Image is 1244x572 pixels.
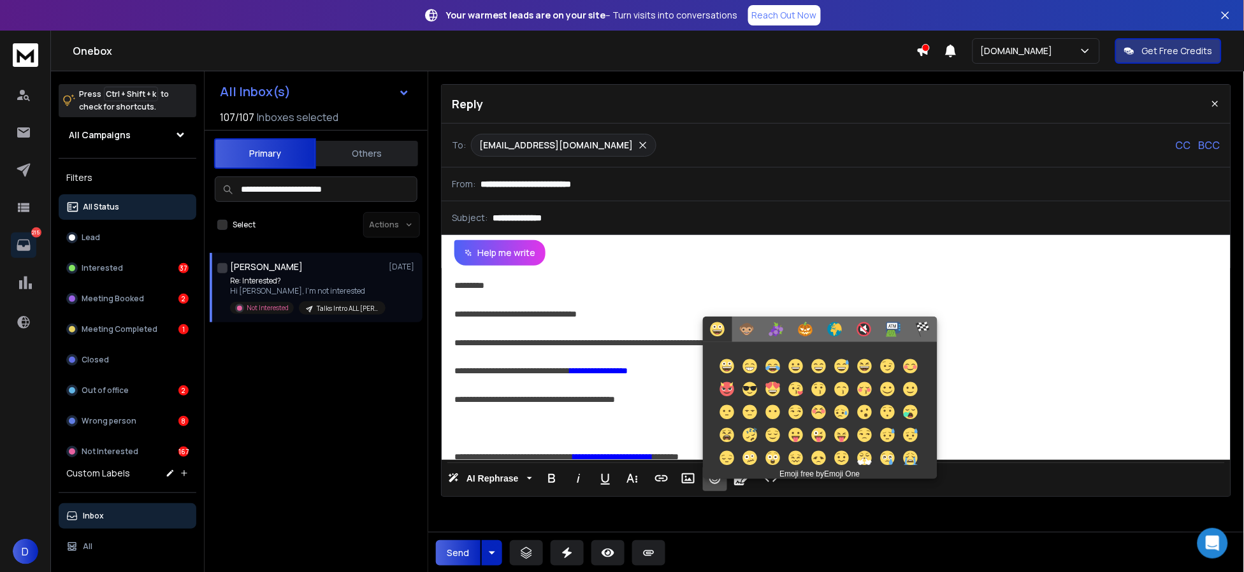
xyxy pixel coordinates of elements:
p: Emoji free by [703,469,937,478]
img: 1f600.svg [710,322,725,337]
button: All Status [59,194,196,220]
p: Not Interested [247,303,289,313]
p: Lead [82,232,100,243]
h1: All Campaigns [69,129,131,141]
a: 215 [11,232,36,258]
img: 1f603.svg [788,359,804,374]
img: 1f62f.svg [880,404,895,420]
img: 1f62d.svg [903,450,918,466]
img: 1f62e.svg [857,404,872,420]
div: 37 [178,263,189,273]
p: Re: Interested? [230,276,383,286]
p: Get Free Credits [1142,45,1213,57]
p: Out of office [82,385,129,396]
button: Inbox [59,503,196,529]
p: Subject: [452,211,488,224]
div: 167 [178,447,189,457]
img: logo [13,43,38,67]
img: 1f3c1.svg [915,322,930,337]
button: Bold (Ctrl+B) [540,466,564,491]
button: All Inbox(s) [210,79,420,104]
img: 1f611.svg [742,404,758,420]
img: 1f507.svg [857,322,872,337]
img: 1f61e.svg [811,450,827,466]
p: From: [452,178,475,190]
img: 1f30d.svg [827,322,843,337]
img: 1f60e.svg [742,382,758,397]
p: – Turn visits into conversations [447,9,738,22]
button: Out of office2 [59,378,196,403]
img: 1f60f.svg [788,404,804,420]
img: 1f61b.svg [788,427,804,443]
span: 107 / 107 [220,110,254,125]
h3: Inboxes selected [257,110,338,125]
img: 1f617.svg [811,382,827,397]
button: Interested37 [59,255,196,281]
p: 215 [31,227,41,238]
img: 1f601.svg [742,359,758,374]
img: 1f614.svg [720,450,735,466]
p: Meeting Booked [82,294,144,304]
img: 1f608.svg [720,382,735,397]
a: Reach Out Now [748,5,821,25]
p: Talks Intro ALL [PERSON_NAME]@ #20250701 [317,304,378,313]
img: 263a.svg [880,382,895,397]
p: Not Interested [82,447,138,457]
img: 1f634.svg [742,427,758,443]
img: 1f602.svg [765,359,781,374]
button: Not Interested167 [59,439,196,464]
img: 1f383.svg [798,322,813,337]
p: Reach Out Now [752,9,817,22]
p: BCC [1199,138,1220,153]
div: 1 [178,324,189,334]
p: Wrong person [82,416,136,426]
button: Send [436,540,481,566]
h3: Custom Labels [66,467,130,480]
div: Open Intercom Messenger [1197,528,1228,559]
button: All [59,534,196,559]
p: CC [1176,138,1191,153]
img: 1f605.svg [834,359,850,374]
img: 1f612.svg [857,427,872,443]
p: Interested [82,263,123,273]
button: Help me write [454,240,546,266]
img: 1f435.svg [739,322,755,337]
img: 1f610.svg [720,404,735,420]
button: D [13,539,38,564]
img: 1f636.svg [765,404,781,420]
button: Closed [59,347,196,373]
img: 1f604.svg [811,359,827,374]
img: 1f62a.svg [903,404,918,420]
img: 1f600.svg [720,359,735,374]
a: Open Emoji One website. [825,469,860,478]
img: 1f61c.svg [811,427,827,443]
img: 1f60c.svg [765,427,781,443]
button: AI Rephrase [445,466,535,491]
h1: All Inbox(s) [220,85,291,98]
button: Primary [214,138,316,169]
p: Press to check for shortcuts. [79,88,169,113]
img: 1f606.svg [857,359,872,374]
strong: Your warmest leads are on your site [447,9,606,21]
button: Meeting Booked2 [59,286,196,311]
img: 1f613.svg [880,427,895,443]
img: 1f613.svg [903,427,918,443]
p: [DATE] [389,262,417,272]
div: 2 [178,385,189,396]
p: To: [452,139,466,152]
p: Meeting Completed [82,324,157,334]
div: 8 [178,416,189,426]
button: Meeting Completed1 [59,317,196,342]
img: 1f616.svg [788,450,804,466]
img: 1f618.svg [788,382,804,397]
img: 1f3e7.svg [886,322,901,337]
img: 1f61d.svg [834,427,850,443]
p: All [83,541,92,552]
p: Reply [452,95,483,113]
img: 1f62b.svg [720,427,735,443]
button: Others [316,139,418,168]
label: Select [233,220,256,230]
h1: [PERSON_NAME] [230,261,303,273]
button: Get Free Credits [1115,38,1222,64]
